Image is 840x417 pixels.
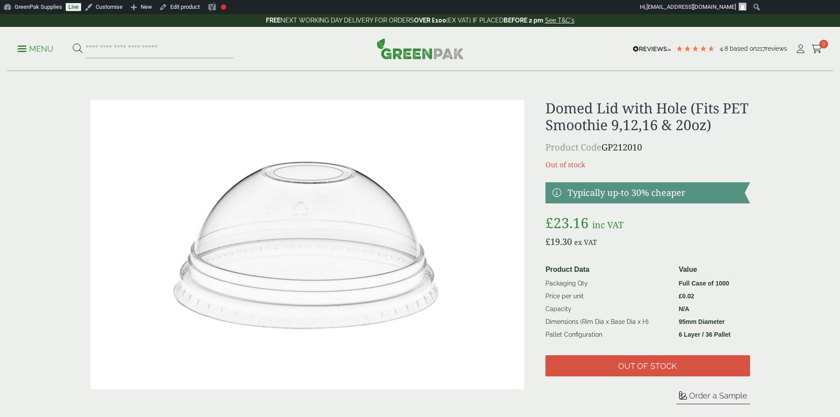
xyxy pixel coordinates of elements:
span: £ [545,213,553,232]
th: Product Data [542,263,675,277]
bdi: 0.02 [679,293,694,300]
img: GreenPak Supplies [377,38,464,59]
img: REVIEWS.io [633,46,671,52]
a: 9 [811,42,822,56]
td: Pallet Configuration [542,328,675,341]
span: 217 [757,45,765,52]
td: Price per unit [542,290,675,303]
span: Order a Sample [689,391,747,400]
p: Menu [18,44,53,54]
strong: FREE [266,17,280,24]
strong: OVER £100 [414,17,446,24]
strong: 6 Layer / 36 Pallet [679,331,731,338]
strong: Full Case of 1000 [679,280,729,287]
span: inc VAT [592,219,623,231]
i: My Account [795,45,806,53]
td: Capacity [542,303,675,316]
a: Menu [18,44,53,53]
td: Packaging Qty [542,277,675,290]
i: Cart [811,45,822,53]
span: ex VAT [574,237,597,247]
strong: N/A [679,305,689,312]
span: reviews [765,45,787,52]
span: [EMAIL_ADDRESS][DOMAIN_NAME] [646,4,736,10]
span: Product Code [545,141,601,153]
span: 4.8 [720,45,730,52]
div: Focus keyphrase not set [221,4,226,10]
span: £ [545,236,550,248]
button: Order a Sample [676,391,750,404]
p: Out of stock [545,159,750,170]
span: Out of stock [618,361,677,371]
h1: Domed Lid with Hole (Fits PET Smoothie 9,12,16 & 20oz) [545,100,750,134]
strong: 95mm Diameter [679,318,724,325]
bdi: 19.30 [545,236,572,248]
img: Dome With Hold Lid [90,100,525,389]
bdi: 23.16 [545,213,589,232]
span: 9 [819,40,828,49]
a: Live [66,3,81,11]
span: £ [679,293,682,300]
td: Dimensions (Rim Dia x Base Dia x H) [542,316,675,328]
a: See T&C's [545,17,575,24]
p: GP212010 [545,141,750,154]
strong: BEFORE 2 pm [504,17,543,24]
th: Value [675,263,746,277]
span: Based on [730,45,757,52]
div: 4.77 Stars [676,45,715,53]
